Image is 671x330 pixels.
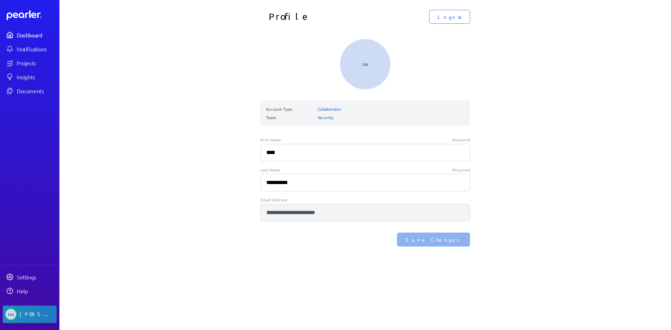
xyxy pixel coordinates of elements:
span: Required [452,167,470,173]
span: Save Changes [405,236,462,243]
a: Documents [3,85,57,97]
p: Account Type [266,106,315,112]
div: Insights [17,73,56,80]
span: Email Address [260,197,287,203]
span: Last Name [260,167,280,173]
h1: Profile [269,8,365,25]
a: NA[PERSON_NAME] [3,306,57,323]
span: Logout [438,13,462,20]
a: Insights [3,71,57,83]
a: Settings [3,271,57,283]
div: Documents [17,87,56,94]
div: Notifications [17,45,56,52]
a: Notifications [3,43,57,55]
a: Dashboard [3,29,57,41]
a: Help [3,285,57,297]
div: Settings [17,273,56,280]
div: [PERSON_NAME] [20,308,55,320]
div: Dashboard [17,31,56,38]
p: Team [266,115,315,120]
span: Nour Almuwaswas [5,308,17,320]
button: Save Changes [397,233,470,247]
button: Logout [429,10,470,24]
p: Collaborator [318,106,464,112]
span: Required [452,137,470,142]
a: Dashboard [7,10,57,20]
span: First Name [260,137,281,142]
div: Help [17,287,56,294]
div: Projects [17,59,56,66]
a: Projects [3,57,57,69]
p: Security [318,115,464,120]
